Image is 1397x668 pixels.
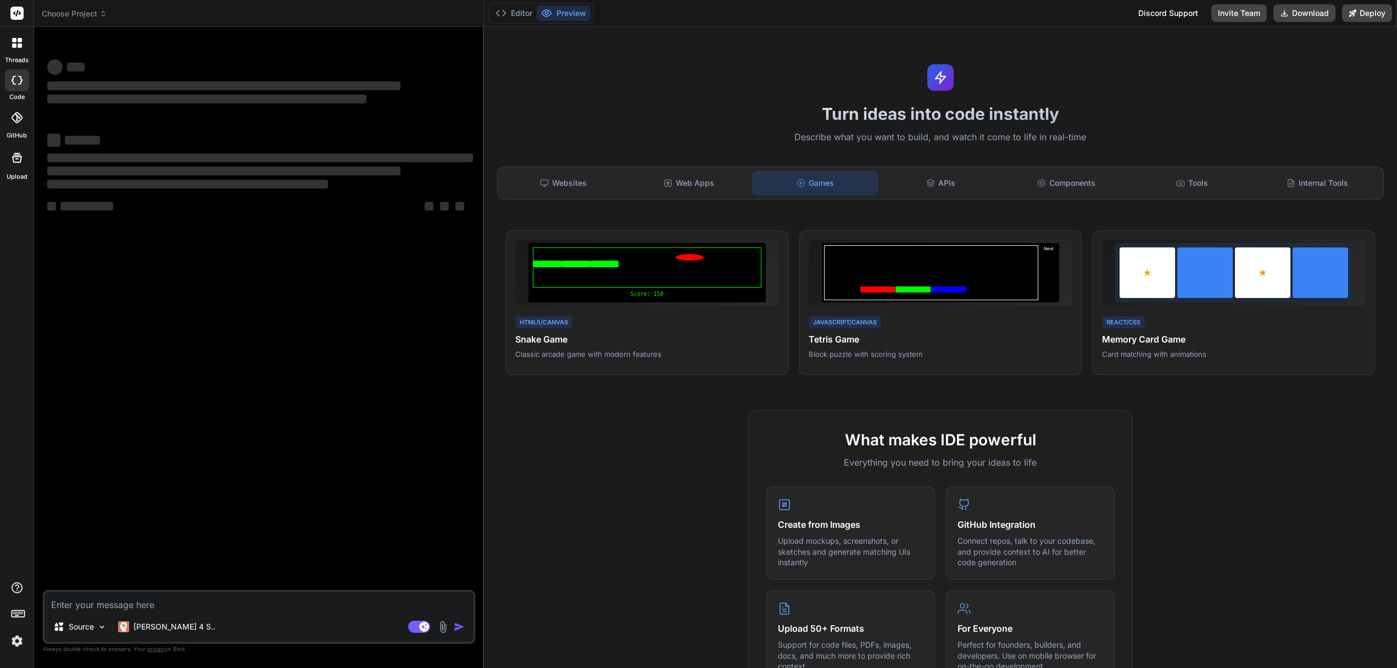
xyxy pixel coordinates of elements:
[809,333,1072,346] h4: Tetris Game
[47,153,473,162] span: ‌
[7,131,27,140] label: GitHub
[491,5,537,21] button: Editor
[778,535,923,568] p: Upload mockups, screenshots, or sketches and generate matching UIs instantly
[502,172,625,195] div: Websites
[533,290,761,298] div: Score: 150
[958,622,1103,635] h4: For Everyone
[67,63,85,71] span: ‌
[118,621,129,632] img: Claude 4 Sonnet
[958,535,1103,568] p: Connect repos, talk to your codebase, and provide context to AI for better code generation
[147,645,167,652] span: privacy
[491,104,1390,124] h1: Turn ideas into code instantly
[47,81,400,90] span: ‌
[133,621,215,632] p: [PERSON_NAME] 4 S..
[440,202,449,211] span: ‌
[1256,172,1379,195] div: Internal Tools
[537,5,591,21] button: Preview
[809,316,881,329] div: JavaScript/Canvas
[1005,172,1128,195] div: Components
[47,180,328,189] span: ‌
[1273,4,1335,22] button: Download
[97,622,107,632] img: Pick Models
[5,56,29,65] label: threads
[766,456,1115,469] p: Everything you need to bring your ideas to life
[65,136,100,145] span: ‌
[809,349,1072,359] p: Block puzzle with scoring system
[515,349,779,359] p: Classic arcade game with modern features
[8,632,26,650] img: settings
[47,167,400,175] span: ‌
[515,316,572,329] div: HTML5/Canvas
[1102,333,1366,346] h4: Memory Card Game
[778,518,923,531] h4: Create from Images
[1342,4,1392,22] button: Deploy
[491,130,1390,145] p: Describe what you want to build, and watch it come to life in real-time
[7,172,27,181] label: Upload
[69,621,94,632] p: Source
[1102,316,1145,329] div: React/CSS
[880,172,1003,195] div: APIs
[1211,4,1267,22] button: Invite Team
[1102,349,1366,359] p: Card matching with animations
[425,202,433,211] span: ‌
[47,59,63,75] span: ‌
[455,202,464,211] span: ‌
[9,92,25,102] label: code
[47,202,56,211] span: ‌
[1130,172,1253,195] div: Tools
[454,621,465,632] img: icon
[515,333,779,346] h4: Snake Game
[47,95,366,103] span: ‌
[627,172,750,195] div: Web Apps
[42,8,107,19] span: Choose Project
[1040,245,1057,300] div: Next
[778,622,923,635] h4: Upload 50+ Formats
[1132,4,1205,22] div: Discord Support
[437,621,449,633] img: attachment
[766,428,1115,451] h2: What makes IDE powerful
[958,518,1103,531] h4: GitHub Integration
[753,172,877,195] div: Games
[43,644,475,654] p: Always double-check its answers. Your in Bind
[47,134,60,147] span: ‌
[60,202,113,211] span: ‌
